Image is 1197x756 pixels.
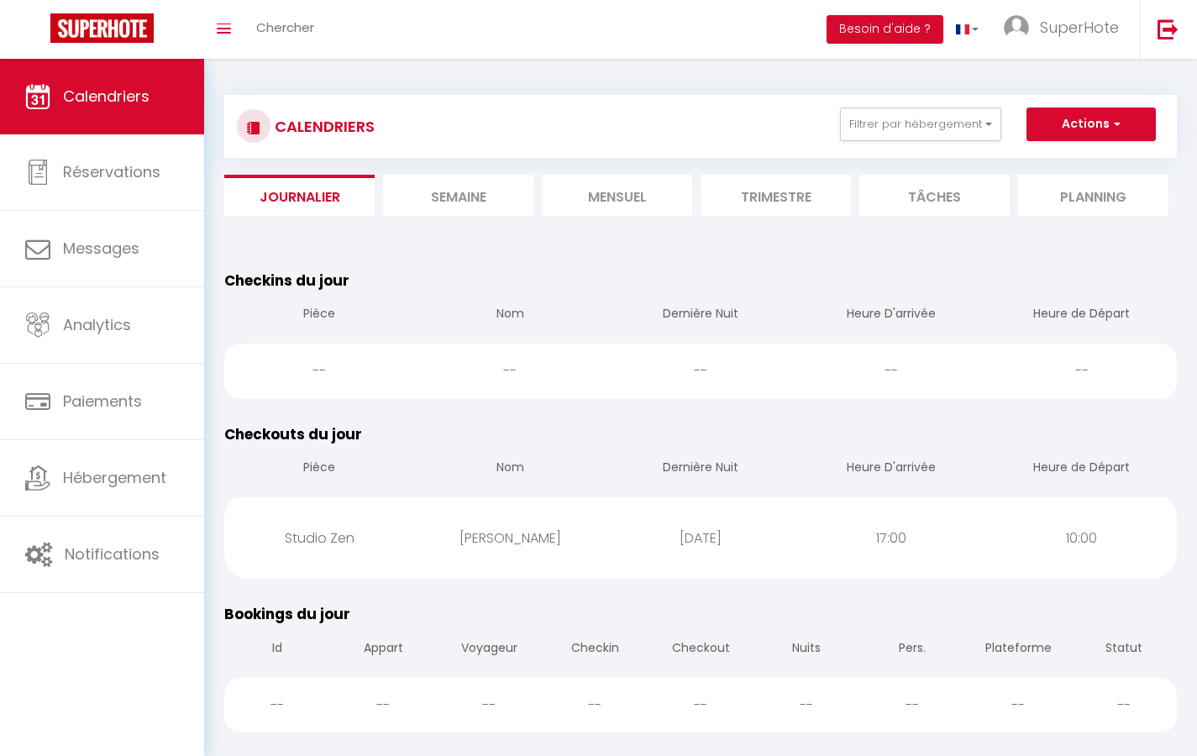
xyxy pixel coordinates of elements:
[648,678,753,732] div: --
[224,626,330,674] th: Id
[606,445,796,493] th: Dernière Nuit
[859,678,965,732] div: --
[753,678,859,732] div: --
[1071,626,1177,674] th: Statut
[542,626,648,674] th: Checkin
[224,270,349,291] span: Checkins du jour
[224,291,415,339] th: Pièce
[65,543,160,564] span: Notifications
[13,7,64,57] button: Ouvrir le widget de chat LiveChat
[606,511,796,565] div: [DATE]
[63,238,139,259] span: Messages
[965,626,1071,674] th: Plateforme
[1040,17,1119,38] span: SuperHote
[436,678,542,732] div: --
[224,678,330,732] div: --
[50,13,154,43] img: Super Booking
[224,604,350,624] span: Bookings du jour
[827,15,943,44] button: Besoin d'aide ?
[63,314,131,335] span: Analytics
[986,511,1177,565] div: 10:00
[795,445,986,493] th: Heure D'arrivée
[415,344,606,398] div: --
[224,445,415,493] th: Pièce
[224,511,415,565] div: Studio Zen
[859,626,965,674] th: Pers.
[606,291,796,339] th: Dernière Nuit
[1071,678,1177,732] div: --
[224,424,362,444] span: Checkouts du jour
[256,18,314,36] span: Chercher
[383,175,533,216] li: Semaine
[63,161,160,182] span: Réservations
[965,678,1071,732] div: --
[415,511,606,565] div: [PERSON_NAME]
[795,344,986,398] div: --
[1158,18,1179,39] img: logout
[859,175,1010,216] li: Tâches
[986,445,1177,493] th: Heure de Départ
[840,108,1001,141] button: Filtrer par hébergement
[63,86,150,107] span: Calendriers
[415,291,606,339] th: Nom
[436,626,542,674] th: Voyageur
[224,344,415,398] div: --
[270,108,375,145] h3: CALENDRIERS
[701,175,851,216] li: Trimestre
[753,626,859,674] th: Nuits
[224,175,375,216] li: Journalier
[986,291,1177,339] th: Heure de Départ
[795,511,986,565] div: 17:00
[63,391,142,412] span: Paiements
[648,626,753,674] th: Checkout
[795,291,986,339] th: Heure D'arrivée
[63,467,166,488] span: Hébergement
[330,626,436,674] th: Appart
[1026,108,1156,141] button: Actions
[606,344,796,398] div: --
[415,445,606,493] th: Nom
[1004,15,1029,40] img: ...
[330,678,436,732] div: --
[1018,175,1168,216] li: Planning
[986,344,1177,398] div: --
[542,678,648,732] div: --
[542,175,692,216] li: Mensuel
